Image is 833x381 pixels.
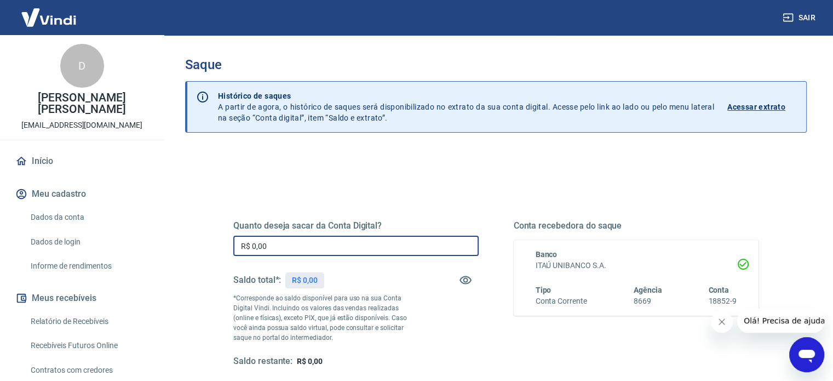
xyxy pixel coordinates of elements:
[789,337,824,372] iframe: Botão para abrir a janela de mensagens
[7,8,92,16] span: Olá! Precisa de ajuda?
[21,120,142,131] p: [EMAIL_ADDRESS][DOMAIN_NAME]
[218,90,714,123] p: A partir de agora, o histórico de saques será disponibilizado no extrato da sua conta digital. Ac...
[13,286,151,310] button: Meus recebíveis
[536,260,737,271] h6: ITAÚ UNIBANCO S.A.
[218,90,714,101] p: Histórico de saques
[536,286,551,294] span: Tipo
[297,357,323,366] span: R$ 0,00
[233,293,417,343] p: *Corresponde ao saldo disponível para uso na sua Conta Digital Vindi. Incluindo os valores das ve...
[727,90,797,123] a: Acessar extrato
[292,275,318,286] p: R$ 0,00
[26,206,151,229] a: Dados da conta
[60,44,104,88] div: D
[536,250,558,259] span: Banco
[514,220,759,231] h5: Conta recebedora do saque
[26,310,151,333] a: Relatório de Recebíveis
[536,295,587,307] h6: Conta Corrente
[708,286,729,294] span: Conta
[26,231,151,253] a: Dados de login
[26,255,151,277] a: Informe de rendimentos
[708,295,737,307] h6: 18852-9
[737,309,824,333] iframe: Mensagem da empresa
[634,295,662,307] h6: 8669
[727,101,785,112] p: Acessar extrato
[780,8,820,28] button: Sair
[9,92,155,115] p: [PERSON_NAME] [PERSON_NAME]
[13,149,151,173] a: Início
[711,311,733,333] iframe: Fechar mensagem
[13,1,84,34] img: Vindi
[634,286,662,294] span: Agência
[185,57,807,72] h3: Saque
[13,182,151,206] button: Meu cadastro
[233,275,281,286] h5: Saldo total*:
[26,334,151,357] a: Recebíveis Futuros Online
[233,220,479,231] h5: Quanto deseja sacar da Conta Digital?
[233,356,292,367] h5: Saldo restante:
